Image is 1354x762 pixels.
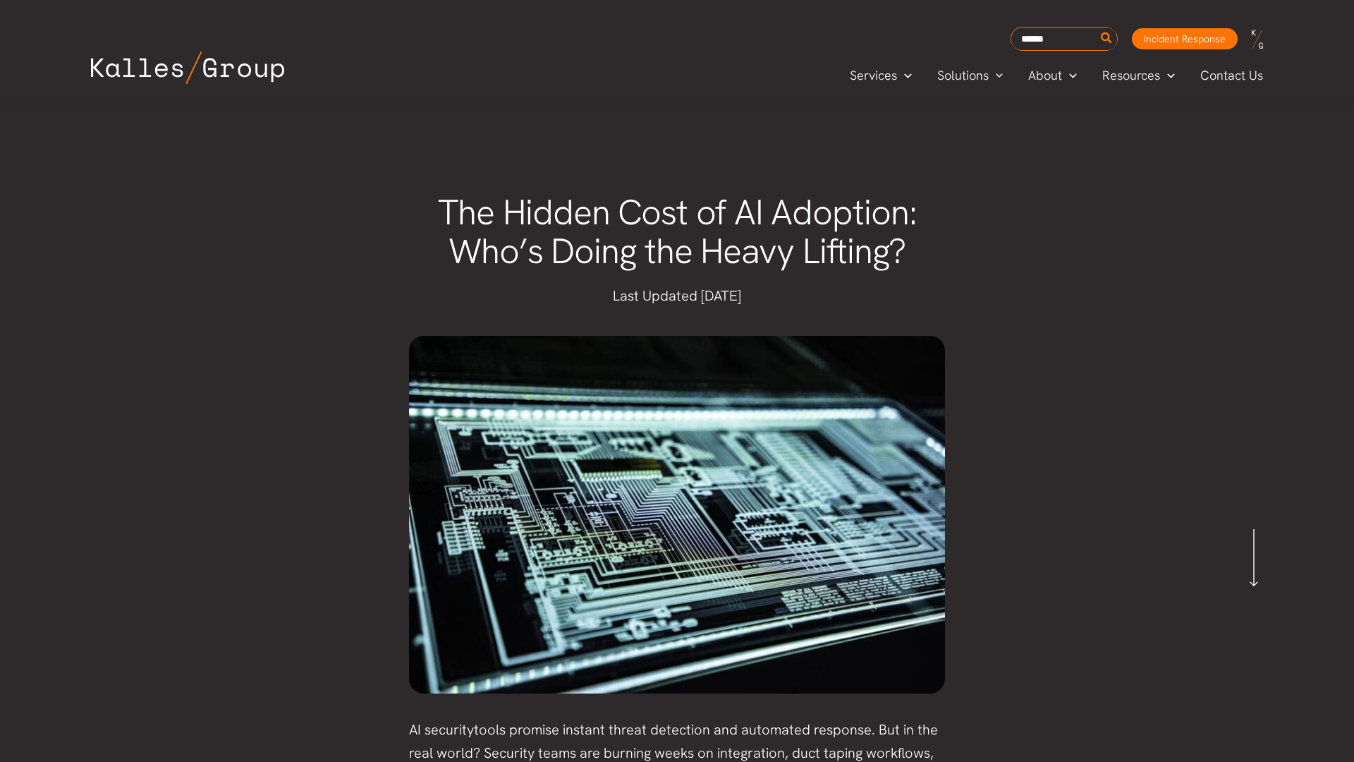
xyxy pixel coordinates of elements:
span: Services [850,65,897,86]
a: AboutMenu Toggle [1015,65,1090,86]
a: Incident Response [1132,28,1238,49]
span: Menu Toggle [989,65,1004,86]
span: About [1028,65,1062,86]
a: Contact Us [1188,65,1277,86]
nav: Primary Site Navigation [837,64,1277,87]
span: Resources [1102,65,1160,86]
span: AI security [409,720,474,739]
span: Menu Toggle [897,65,912,86]
span: Solutions [937,65,989,86]
span: The Hidden Cost of AI Adoption: Who’s Doing the Heavy Lifting? [438,189,917,274]
img: The Cost of AI Adoption [409,336,945,694]
span: Menu Toggle [1062,65,1077,86]
a: ResourcesMenu Toggle [1090,65,1188,86]
span: Contact Us [1200,65,1263,86]
img: Kalles Group [91,52,284,84]
button: Search [1098,28,1116,50]
span: Menu Toggle [1160,65,1175,86]
a: SolutionsMenu Toggle [925,65,1016,86]
a: ServicesMenu Toggle [837,65,925,86]
span: Last Updated [DATE] [613,286,741,305]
